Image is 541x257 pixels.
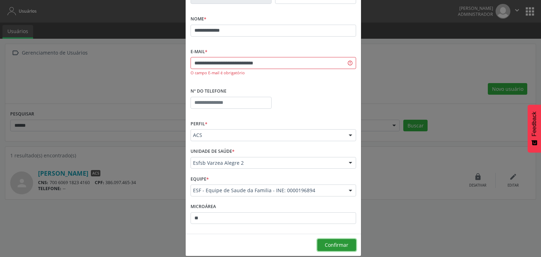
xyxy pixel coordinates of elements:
span: Confirmar [325,242,348,248]
label: Nome [191,14,206,25]
label: Nº do Telefone [191,86,226,97]
label: Perfil [191,119,207,130]
label: Microárea [191,201,216,212]
span: Esfsb Varzea Alegre 2 [193,159,342,167]
label: Unidade de saúde [191,146,235,157]
span: Feedback [531,112,537,136]
button: Confirmar [317,239,356,251]
label: Equipe [191,174,209,184]
span: ACS [193,132,342,139]
div: O campo E-mail é obrigatório [191,70,356,76]
label: E-mail [191,46,207,57]
span: ESF - Equipe de Saude da Familia - INE: 0000196894 [193,187,342,194]
button: Feedback - Mostrar pesquisa [528,105,541,152]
